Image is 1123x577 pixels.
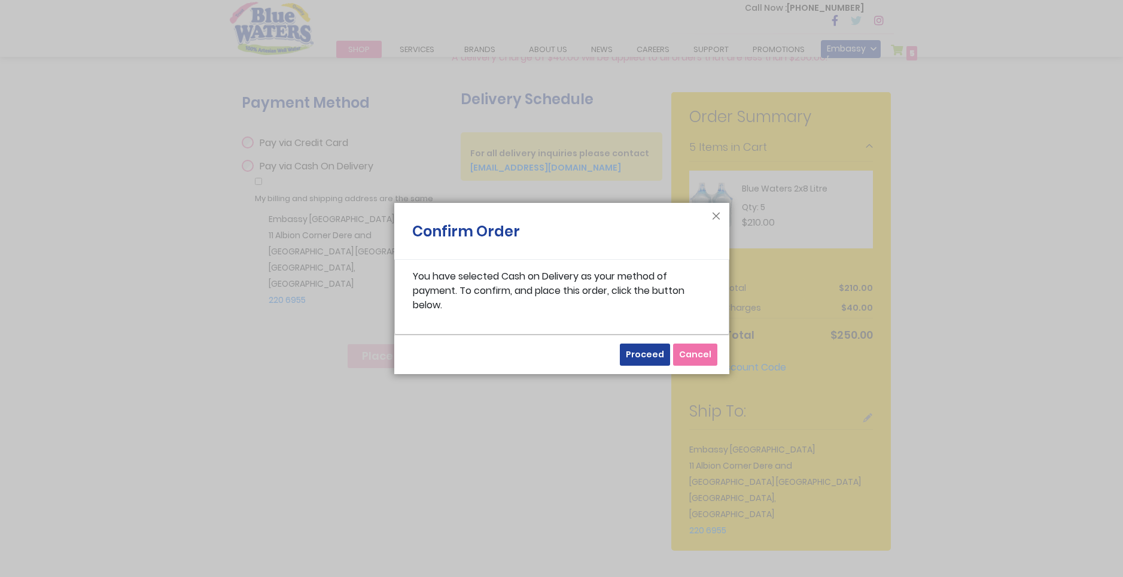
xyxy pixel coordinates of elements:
[620,344,670,366] button: Proceed
[412,221,520,248] h1: Confirm Order
[413,269,711,312] p: You have selected Cash on Delivery as your method of payment. To confirm, and place this order, c...
[626,348,664,360] span: Proceed
[679,348,711,360] span: Cancel
[673,344,717,366] button: Cancel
